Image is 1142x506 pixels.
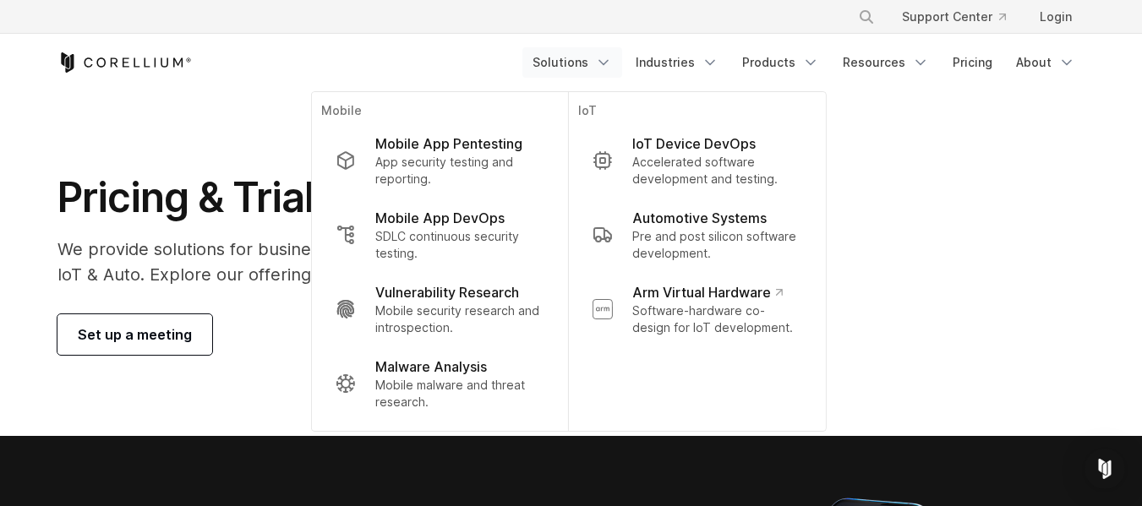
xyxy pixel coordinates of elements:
p: SDLC continuous security testing. [375,228,544,262]
p: Pre and post silicon software development. [632,228,801,262]
p: Automotive Systems [632,208,767,228]
p: Arm Virtual Hardware [632,282,782,302]
a: Resources [833,47,939,78]
p: We provide solutions for businesses, research teams, community individuals, and IoT & Auto. Explo... [57,237,731,287]
a: Set up a meeting [57,314,212,355]
a: IoT Device DevOps Accelerated software development and testing. [578,123,815,198]
p: Mobile security research and introspection. [375,302,544,336]
p: Software-hardware co-design for IoT development. [632,302,801,336]
p: Accelerated software development and testing. [632,154,801,188]
p: Mobile App Pentesting [375,133,522,154]
p: Mobile malware and threat research. [375,377,544,411]
p: Vulnerability Research [375,282,519,302]
a: Mobile App DevOps SDLC continuous security testing. [321,198,557,272]
a: Vulnerability Research Mobile security research and introspection. [321,272,557,346]
a: Arm Virtual Hardware Software-hardware co-design for IoT development. [578,272,815,346]
div: Navigation Menu [522,47,1085,78]
div: Open Intercom Messenger [1085,449,1125,489]
p: App security testing and reporting. [375,154,544,188]
div: Navigation Menu [838,2,1085,32]
p: IoT Device DevOps [632,133,756,154]
button: Search [851,2,882,32]
p: IoT [578,102,815,123]
a: Pricing [943,47,1003,78]
p: Malware Analysis [375,356,487,377]
a: Automotive Systems Pre and post silicon software development. [578,198,815,272]
a: Corellium Home [57,52,192,73]
a: About [1006,47,1085,78]
h1: Pricing & Trials [57,172,731,223]
a: Industries [626,47,729,78]
span: Set up a meeting [78,324,192,345]
a: Malware Analysis Mobile malware and threat research. [321,346,557,421]
a: Solutions [522,47,622,78]
a: Login [1026,2,1085,32]
a: Products [732,47,829,78]
a: Mobile App Pentesting App security testing and reporting. [321,123,557,198]
p: Mobile [321,102,557,123]
p: Mobile App DevOps [375,208,505,228]
a: Support Center [888,2,1019,32]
